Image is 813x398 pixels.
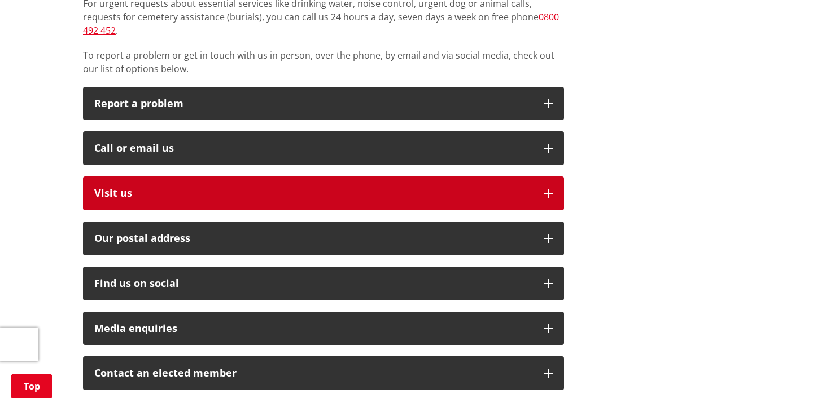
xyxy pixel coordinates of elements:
button: Call or email us [83,131,564,165]
button: Find us on social [83,267,564,300]
button: Report a problem [83,87,564,121]
p: Contact an elected member [94,368,532,379]
p: Report a problem [94,98,532,109]
h2: Our postal address [94,233,532,244]
a: Top [11,374,52,398]
a: 0800 492 452 [83,11,559,37]
p: To report a problem or get in touch with us in person, over the phone, by email and via social me... [83,48,564,76]
button: Media enquiries [83,312,564,346]
iframe: Messenger Launcher [761,351,802,391]
div: Media enquiries [94,323,532,334]
button: Our postal address [83,222,564,255]
p: Visit us [94,188,532,199]
div: Find us on social [94,278,532,289]
button: Visit us [83,176,564,210]
button: Contact an elected member [83,356,564,390]
div: Call or email us [94,143,532,154]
